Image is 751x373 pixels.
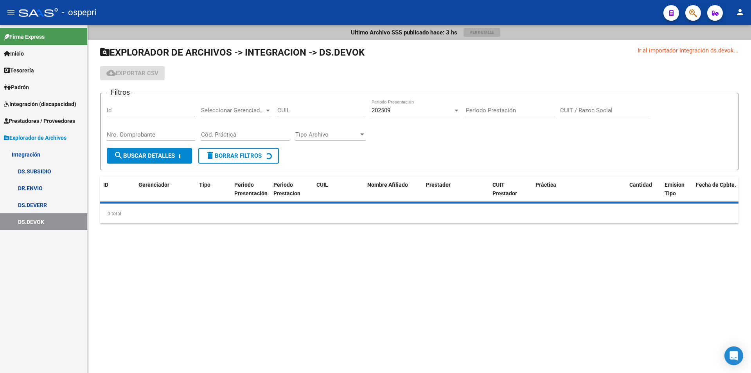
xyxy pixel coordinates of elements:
div: 0 total [100,204,738,223]
span: Prestador [426,182,451,188]
mat-icon: cloud_download [106,68,116,77]
datatable-header-cell: Emision Tipo [661,177,693,202]
datatable-header-cell: Fecha de Cpbte. [693,177,747,202]
datatable-header-cell: Tipo [196,177,231,202]
span: Gerenciador [138,182,169,188]
datatable-header-cell: Prestador [423,177,489,202]
span: Emision Tipo [665,182,685,197]
div: Open Intercom Messenger [724,346,743,365]
mat-icon: person [735,7,745,17]
h3: Filtros [107,87,134,98]
span: Integración (discapacidad) [4,100,76,108]
span: Nombre Afiliado [367,182,408,188]
mat-icon: delete [205,151,215,160]
datatable-header-cell: CUIL [313,177,364,202]
span: 202509 [372,107,390,114]
span: Tesorería [4,66,34,75]
datatable-header-cell: Gerenciador [135,177,196,202]
datatable-header-cell: Periodo Presentación [231,177,270,202]
span: - ospepri [62,4,96,21]
span: Periodo Presentación [234,182,268,197]
p: Ultimo Archivo SSS publicado hace: 3 hs [351,28,457,37]
div: Ir al importador Integración ds.devok... [638,46,738,55]
span: Tipo [199,182,210,188]
datatable-header-cell: Práctica [532,177,626,202]
span: Exportar CSV [106,70,158,77]
datatable-header-cell: Cantidad [626,177,661,202]
span: Ver Detalle [470,30,494,34]
span: Tipo Archivo [295,131,359,138]
mat-icon: search [114,151,123,160]
mat-icon: menu [6,7,16,17]
span: Inicio [4,49,24,58]
datatable-header-cell: Periodo Prestacion [270,177,313,202]
span: Borrar Filtros [205,152,262,159]
datatable-header-cell: CUIT Prestador [489,177,532,202]
button: Ver Detalle [464,28,500,37]
span: Periodo Prestacion [273,182,300,197]
datatable-header-cell: Nombre Afiliado [364,177,423,202]
datatable-header-cell: ID [100,177,135,202]
span: EXPLORADOR DE ARCHIVOS -> INTEGRACION -> DS.DEVOK [100,47,365,58]
span: Seleccionar Gerenciador [201,107,264,114]
button: Buscar Detalles [107,148,192,164]
button: Exportar CSV [100,66,165,80]
span: Padrón [4,83,29,92]
span: CUIL [316,182,328,188]
span: Práctica [535,182,556,188]
span: ID [103,182,108,188]
span: Explorador de Archivos [4,133,66,142]
span: Prestadores / Proveedores [4,117,75,125]
span: Buscar Detalles [114,152,175,159]
button: Borrar Filtros [198,148,279,164]
span: Fecha de Cpbte. [696,182,736,188]
span: Firma Express [4,32,45,41]
span: Cantidad [629,182,652,188]
span: CUIT Prestador [492,182,517,197]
